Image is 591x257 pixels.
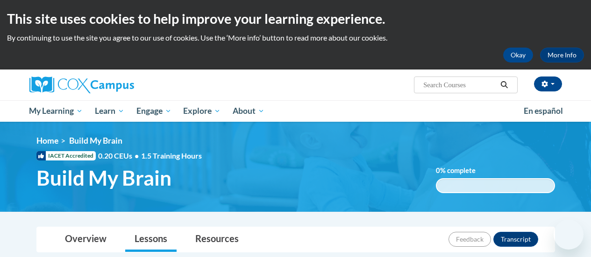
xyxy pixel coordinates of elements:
a: My Learning [23,100,89,122]
a: About [227,100,271,122]
button: Search [497,79,511,90]
a: En español [518,101,569,121]
span: About [233,105,264,117]
a: More Info [540,48,584,63]
span: • [135,151,139,160]
div: Main menu [22,100,569,122]
span: My Learning [29,105,83,117]
span: 0 [436,167,440,174]
span: En español [524,106,563,116]
label: % complete [436,166,490,176]
span: 0.20 CEUs [98,151,141,161]
a: Cox Campus [29,76,198,93]
button: Account Settings [534,76,562,91]
span: IACET Accredited [36,151,96,160]
button: Feedback [449,232,491,247]
a: Explore [177,100,227,122]
span: 1.5 Training Hours [141,151,202,160]
span: Engage [136,105,171,117]
span: Build My Brain [36,166,171,190]
input: Search Courses [422,79,497,90]
a: Engage [130,100,178,122]
span: Learn [95,105,124,117]
span: Build My Brain [69,136,122,146]
a: Overview [56,227,116,252]
iframe: Button to launch messaging window [554,220,584,250]
a: Lessons [125,227,177,252]
a: Resources [186,227,248,252]
button: Transcript [493,232,538,247]
a: Home [36,136,58,146]
img: Cox Campus [29,76,134,93]
p: By continuing to use the site you agree to our use of cookies. Use the ‘More info’ button to read... [7,33,584,43]
a: Learn [89,100,130,122]
h2: This site uses cookies to help improve your learning experience. [7,9,584,28]
span: Explore [183,105,221,117]
button: Okay [503,48,533,63]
